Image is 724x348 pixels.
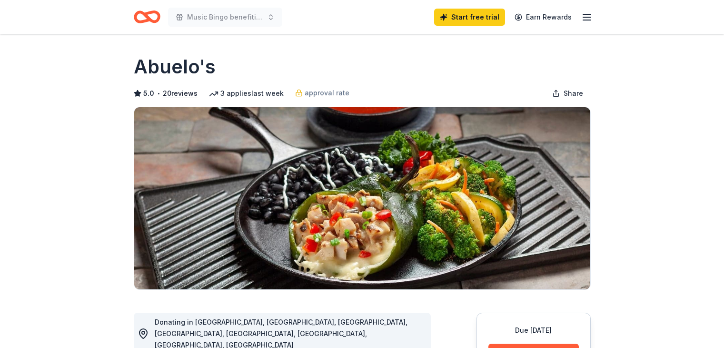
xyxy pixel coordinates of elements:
[157,90,160,97] span: •
[488,325,579,336] div: Due [DATE]
[143,88,154,99] span: 5.0
[134,53,216,80] h1: Abuelo's
[187,11,263,23] span: Music Bingo benefiting Polar Rescue
[305,87,349,99] span: approval rate
[434,9,505,26] a: Start free trial
[545,84,591,103] button: Share
[134,107,590,289] img: Image for Abuelo's
[168,8,282,27] button: Music Bingo benefiting Polar Rescue
[209,88,284,99] div: 3 applies last week
[564,88,583,99] span: Share
[295,87,349,99] a: approval rate
[509,9,577,26] a: Earn Rewards
[163,88,198,99] button: 20reviews
[134,6,160,28] a: Home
